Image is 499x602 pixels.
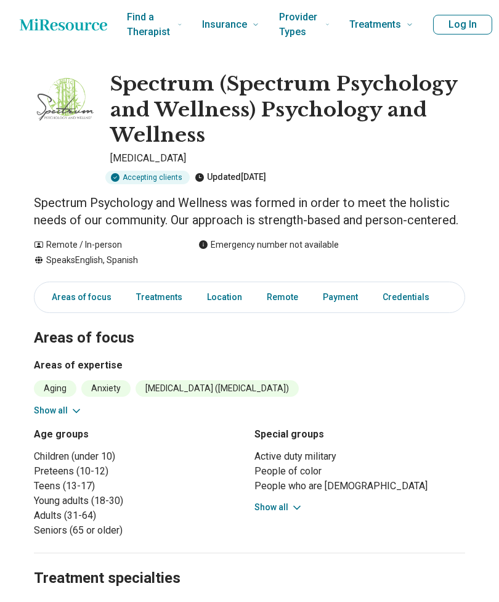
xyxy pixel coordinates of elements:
[34,71,95,133] img: Spectrum Psychology and Wellness, Psychologist
[34,427,245,442] h3: Age groups
[200,285,249,310] a: Location
[315,285,365,310] a: Payment
[37,285,119,310] a: Areas of focus
[259,285,306,310] a: Remote
[136,380,299,397] li: [MEDICAL_DATA] ([MEDICAL_DATA])
[202,16,247,33] span: Insurance
[34,238,174,251] div: Remote / In-person
[34,479,245,494] li: Teens (13-17)
[105,171,190,184] div: Accepting clients
[279,9,320,41] span: Provider Types
[254,449,465,464] li: Active duty military
[34,539,465,589] h2: Treatment specialties
[110,71,465,148] h1: Spectrum (Spectrum Psychology and Wellness) Psychology and Wellness
[34,404,83,417] button: Show all
[198,238,339,251] div: Emergency number not available
[34,508,245,523] li: Adults (31-64)
[129,285,190,310] a: Treatments
[110,151,465,166] p: [MEDICAL_DATA]
[20,12,107,37] a: Home page
[34,464,245,479] li: Preteens (10-12)
[254,427,465,442] h3: Special groups
[195,171,266,184] div: Updated [DATE]
[34,523,245,538] li: Seniors (65 or older)
[34,358,465,373] h3: Areas of expertise
[81,380,131,397] li: Anxiety
[254,479,465,494] li: People who are [DEMOGRAPHIC_DATA]
[34,194,465,229] p: Spectrum Psychology and Wellness was formed in order to meet the holistic needs of our community....
[34,380,76,397] li: Aging
[254,464,465,479] li: People of color
[127,9,172,41] span: Find a Therapist
[34,494,245,508] li: Young adults (18-30)
[34,449,245,464] li: Children (under 10)
[254,501,303,514] button: Show all
[433,15,492,35] button: Log In
[349,16,401,33] span: Treatments
[375,285,444,310] a: Credentials
[34,254,174,267] div: Speaks English, Spanish
[34,298,465,349] h2: Areas of focus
